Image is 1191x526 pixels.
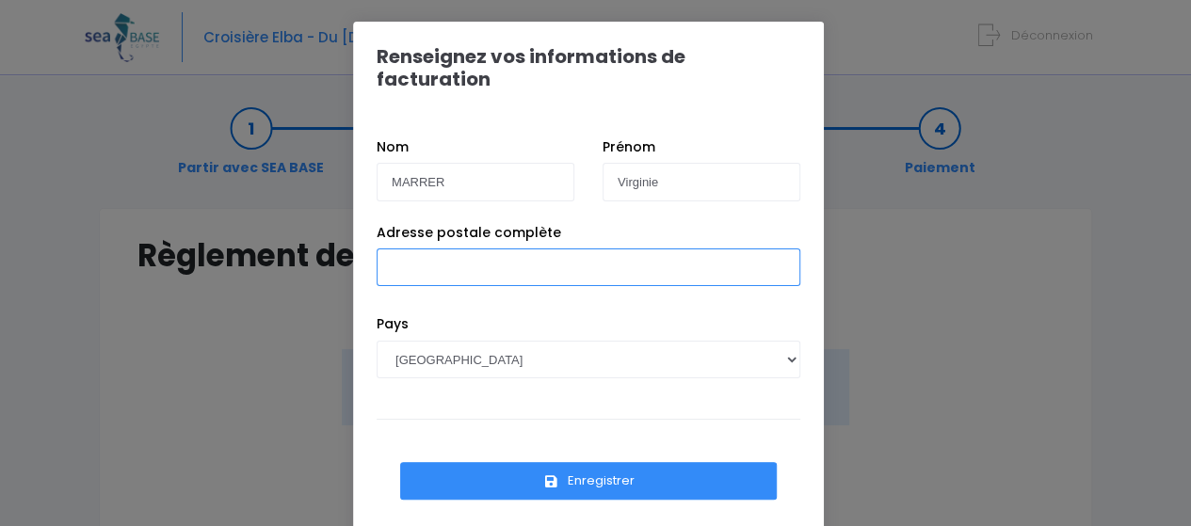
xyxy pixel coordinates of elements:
button: Enregistrer [400,462,777,500]
h1: Renseignez vos informations de facturation [377,45,800,90]
label: Adresse postale complète [377,223,561,243]
label: Nom [377,137,409,157]
label: Pays [377,314,409,334]
label: Prénom [603,137,655,157]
